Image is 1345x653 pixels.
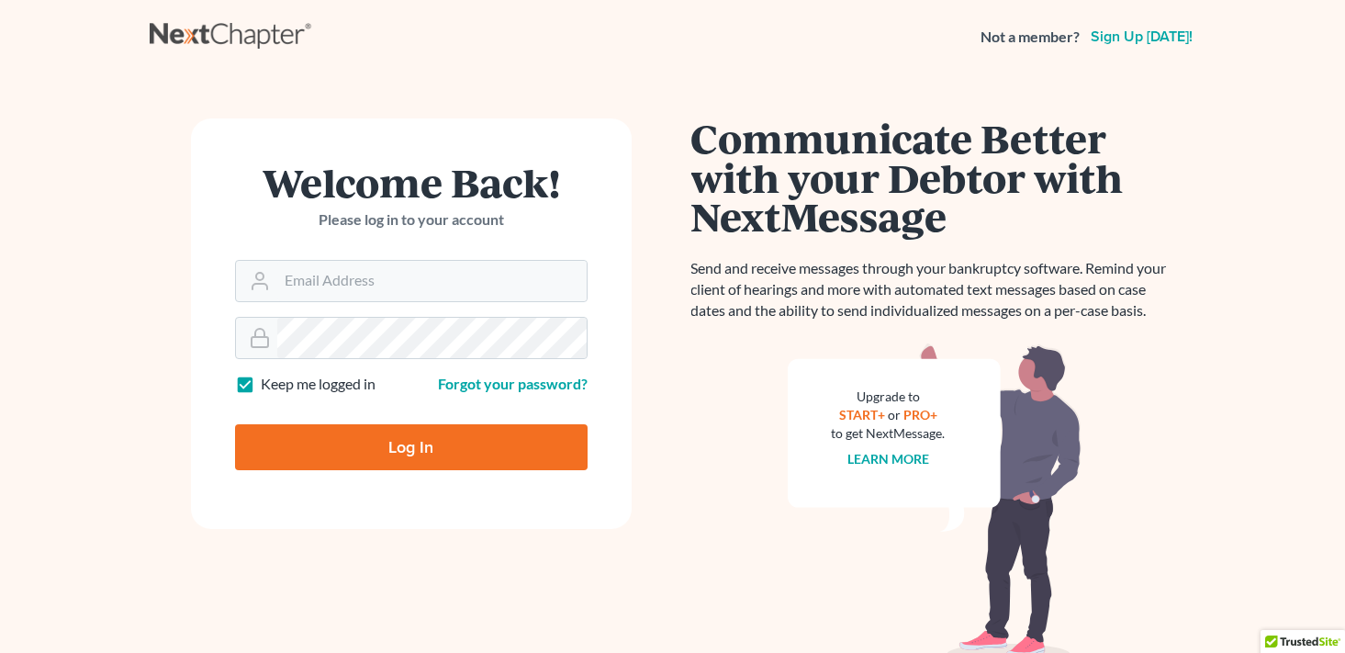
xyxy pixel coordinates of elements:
[235,163,588,202] h1: Welcome Back!
[832,424,946,443] div: to get NextMessage.
[691,118,1178,236] h1: Communicate Better with your Debtor with NextMessage
[888,407,901,422] span: or
[847,451,929,467] a: Learn more
[903,407,937,422] a: PRO+
[832,388,946,406] div: Upgrade to
[1087,29,1196,44] a: Sign up [DATE]!
[235,209,588,231] p: Please log in to your account
[235,424,588,470] input: Log In
[438,375,588,392] a: Forgot your password?
[981,27,1080,48] strong: Not a member?
[691,258,1178,321] p: Send and receive messages through your bankruptcy software. Remind your client of hearings and mo...
[839,407,885,422] a: START+
[261,374,375,395] label: Keep me logged in
[277,261,587,301] input: Email Address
